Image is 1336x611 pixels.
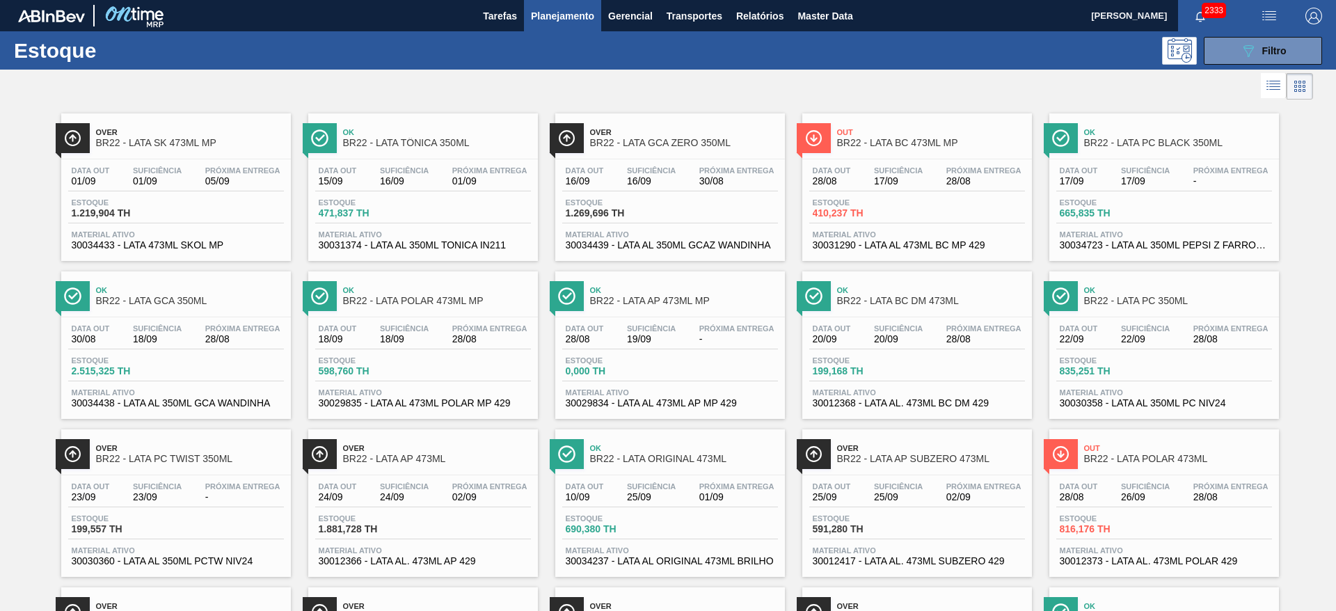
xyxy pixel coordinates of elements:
[813,482,851,491] span: Data out
[319,324,357,333] span: Data out
[1162,37,1197,65] div: Pogramando: nenhum usuário selecionado
[1121,176,1170,187] span: 17/09
[1039,261,1286,419] a: ÍconeOkBR22 - LATA PC 350MLData out22/09Suficiência22/09Próxima Entrega28/08Estoque835,251 THMate...
[205,492,280,502] span: -
[837,128,1025,136] span: Out
[319,230,527,239] span: Material ativo
[1052,445,1069,463] img: Ícone
[837,602,1025,610] span: Over
[1060,482,1098,491] span: Data out
[946,324,1021,333] span: Próxima Entrega
[343,454,531,464] span: BR22 - LATA AP 473ML
[545,261,792,419] a: ÍconeOkBR22 - LATA AP 473ML MPData out28/08Suficiência19/09Próxima Entrega-Estoque0,000 THMateria...
[566,166,604,175] span: Data out
[298,103,545,261] a: ÍconeOkBR22 - LATA TÔNICA 350MLData out15/09Suficiência16/09Próxima Entrega01/09Estoque471,837 TH...
[51,419,298,577] a: ÍconeOverBR22 - LATA PC TWIST 350MLData out23/09Suficiência23/09Próxima Entrega-Estoque199,557 TH...
[1121,324,1170,333] span: Suficiência
[72,176,110,187] span: 01/09
[1060,492,1098,502] span: 28/08
[1193,334,1269,344] span: 28/08
[1084,296,1272,306] span: BR22 - LATA PC 350ML
[1305,8,1322,24] img: Logout
[96,128,284,136] span: Over
[380,166,429,175] span: Suficiência
[874,492,923,502] span: 25/09
[1121,492,1170,502] span: 26/09
[813,230,1021,239] span: Material ativo
[1060,324,1098,333] span: Data out
[566,482,604,491] span: Data out
[813,166,851,175] span: Data out
[566,514,663,523] span: Estoque
[72,388,280,397] span: Material ativo
[699,492,774,502] span: 01/09
[319,240,527,251] span: 30031374 - LATA AL 350ML TONICA IN211
[813,334,851,344] span: 20/09
[380,334,429,344] span: 18/09
[343,296,531,306] span: BR22 - LATA POLAR 473ML MP
[558,287,575,305] img: Ícone
[72,208,169,219] span: 1.219,904 TH
[64,445,81,463] img: Ícone
[1121,482,1170,491] span: Suficiência
[1193,492,1269,502] span: 28/08
[319,388,527,397] span: Material ativo
[1060,166,1098,175] span: Data out
[343,128,531,136] span: Ok
[96,602,284,610] span: Over
[946,492,1021,502] span: 02/09
[380,324,429,333] span: Suficiência
[946,334,1021,344] span: 28/08
[133,166,182,175] span: Suficiência
[319,176,357,187] span: 15/09
[319,356,416,365] span: Estoque
[1060,240,1269,251] span: 30034723 - LATA AL 350ML PEPSI Z FARROUPLILHA
[608,8,653,24] span: Gerencial
[627,482,676,491] span: Suficiência
[837,454,1025,464] span: BR22 - LATA AP SUBZERO 473ML
[72,334,110,344] span: 30/08
[946,176,1021,187] span: 28/08
[566,366,663,376] span: 0,000 TH
[837,444,1025,452] span: Over
[566,208,663,219] span: 1.269,696 TH
[699,166,774,175] span: Próxima Entrega
[590,296,778,306] span: BR22 - LATA AP 473ML MP
[1060,514,1157,523] span: Estoque
[837,138,1025,148] span: BR22 - LATA BC 473ML MP
[1060,556,1269,566] span: 30012373 - LATA AL. 473ML POLAR 429
[72,198,169,207] span: Estoque
[343,286,531,294] span: Ok
[566,198,663,207] span: Estoque
[319,492,357,502] span: 24/09
[566,334,604,344] span: 28/08
[566,524,663,534] span: 690,380 TH
[590,444,778,452] span: Ok
[1084,286,1272,294] span: Ok
[558,129,575,147] img: Ícone
[1287,73,1313,100] div: Visão em Cards
[72,166,110,175] span: Data out
[452,324,527,333] span: Próxima Entrega
[699,324,774,333] span: Próxima Entrega
[813,388,1021,397] span: Material ativo
[1060,388,1269,397] span: Material ativo
[805,129,822,147] img: Ícone
[1121,334,1170,344] span: 22/09
[667,8,722,24] span: Transportes
[1060,208,1157,219] span: 665,835 TH
[545,103,792,261] a: ÍconeOverBR22 - LATA GCA ZERO 350MLData out16/09Suficiência16/09Próxima Entrega30/08Estoque1.269,...
[590,454,778,464] span: BR22 - LATA ORIGINAL 473ML
[319,524,416,534] span: 1.881,728 TH
[566,398,774,408] span: 30029834 - LATA AL 473ML AP MP 429
[792,261,1039,419] a: ÍconeOkBR22 - LATA BC DM 473MLData out20/09Suficiência20/09Próxima Entrega28/08Estoque199,168 THM...
[72,524,169,534] span: 199,557 TH
[590,286,778,294] span: Ok
[627,334,676,344] span: 19/09
[813,208,910,219] span: 410,237 TH
[1121,166,1170,175] span: Suficiência
[874,482,923,491] span: Suficiência
[380,492,429,502] span: 24/09
[797,8,852,24] span: Master Data
[298,419,545,577] a: ÍconeOverBR22 - LATA AP 473MLData out24/09Suficiência24/09Próxima Entrega02/09Estoque1.881,728 TH...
